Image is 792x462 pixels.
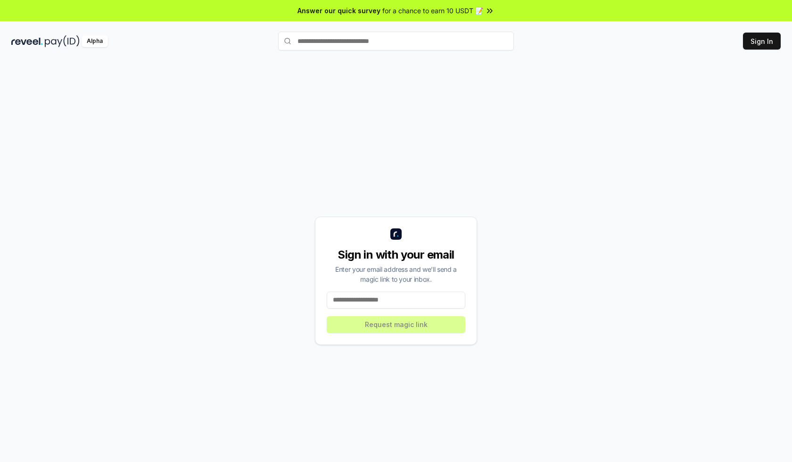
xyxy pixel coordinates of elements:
[11,35,43,47] img: reveel_dark
[390,228,402,240] img: logo_small
[82,35,108,47] div: Alpha
[45,35,80,47] img: pay_id
[297,6,380,16] span: Answer our quick survey
[743,33,781,50] button: Sign In
[327,247,465,262] div: Sign in with your email
[327,264,465,284] div: Enter your email address and we’ll send a magic link to your inbox.
[382,6,483,16] span: for a chance to earn 10 USDT 📝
